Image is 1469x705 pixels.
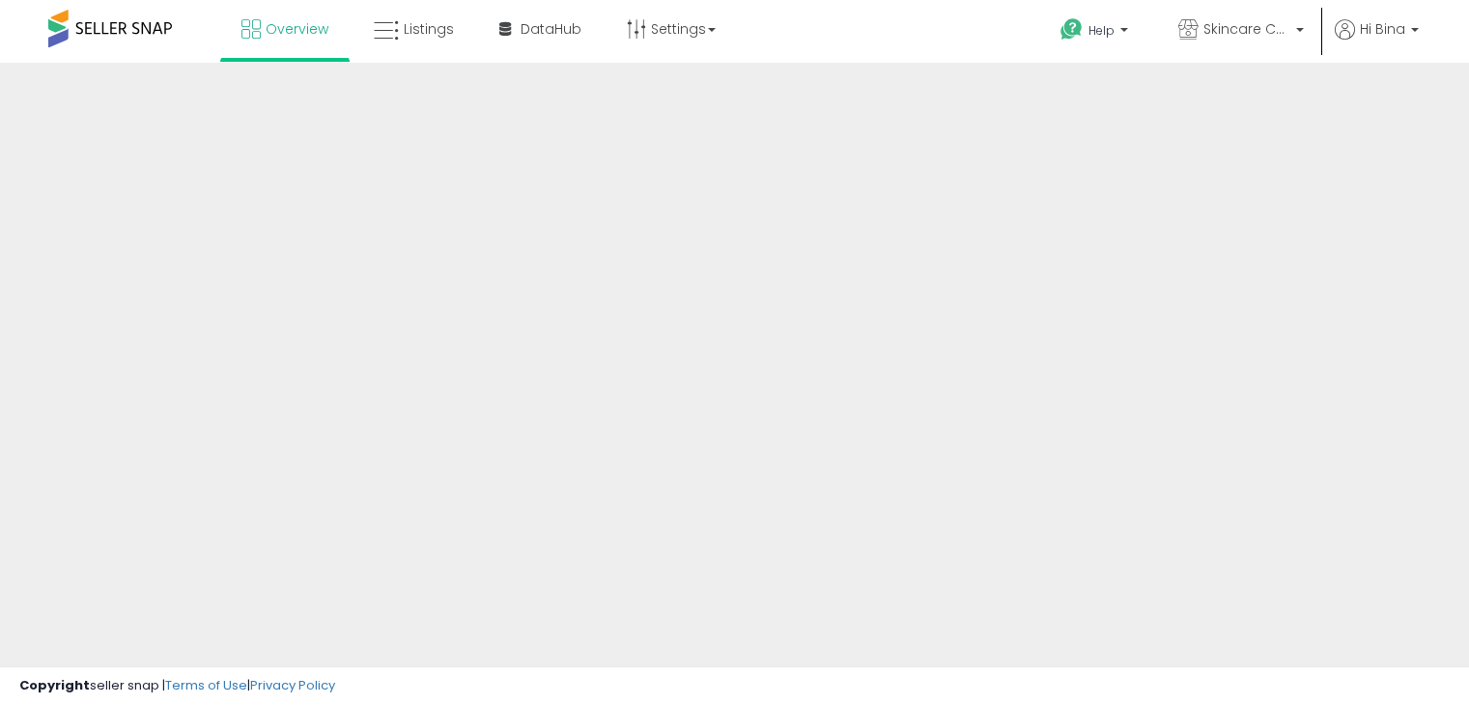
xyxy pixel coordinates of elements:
div: seller snap | | [19,677,335,695]
strong: Copyright [19,676,90,694]
span: Skincare Collective Inc [1203,19,1290,39]
a: Help [1045,3,1147,63]
span: Overview [266,19,328,39]
a: Hi Bina [1335,19,1419,63]
span: Hi Bina [1360,19,1405,39]
a: Privacy Policy [250,676,335,694]
span: Listings [404,19,454,39]
span: Help [1088,22,1115,39]
a: Terms of Use [165,676,247,694]
span: DataHub [521,19,581,39]
i: Get Help [1059,17,1084,42]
